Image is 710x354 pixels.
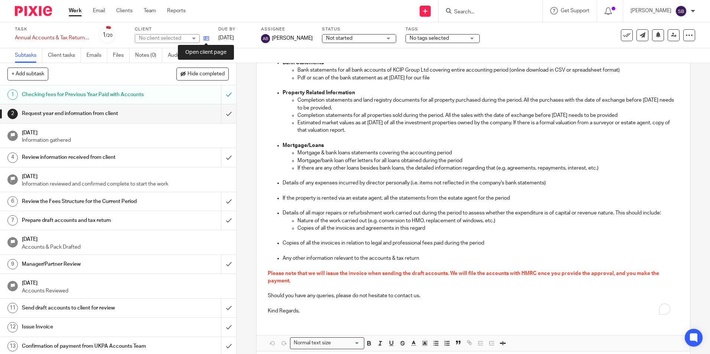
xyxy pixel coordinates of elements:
h1: Checking fees for Previous Year Paid with Accounts [22,89,150,100]
h1: Review the Fees Structure for the Current Period [22,196,150,207]
div: 7 [7,215,18,226]
h1: Manager/Partner Review [22,259,150,270]
h1: Confirmation of payment from UKPA Accounts Team [22,341,150,352]
span: Please note that we will issue the invoice when sending the draft accounts. We will file the acco... [268,271,660,283]
a: Clients [116,7,133,14]
span: Not started [326,36,352,41]
img: svg%3E [261,34,270,43]
h1: Send draft accounts to client for review [22,302,150,314]
label: Assignee [261,26,313,32]
p: Copies of all the invoices in relation to legal and professional fees paid during the period [283,239,678,247]
p: Information gathered [22,137,229,144]
p: If there are any other loans besides bank loans, the detailed information regarding that (e.g. ag... [297,164,678,172]
p: [PERSON_NAME] [631,7,671,14]
div: 11 [7,303,18,313]
p: Completion statements and land registry documents for all property purchased during the period. A... [297,96,678,112]
div: 13 [7,341,18,351]
label: Tags [406,26,480,32]
p: Copies of all the invoices and agreements in this regard [297,224,678,232]
a: Reports [167,7,186,14]
div: 9 [7,259,18,269]
p: Information reviewed and confirmed complete to start the work [22,180,229,188]
button: Hide completed [176,68,229,80]
span: Get Support [561,8,589,13]
h1: [DATE] [22,278,229,287]
a: Subtasks [15,48,42,63]
button: + Add subtask [7,68,48,80]
p: Mortgage/bank loan offer letters for all loans obtained during the period [297,157,678,164]
a: Email [93,7,105,14]
span: Hide completed [188,71,225,77]
p: If the property is rented via an estate agent, all the statements from the estate agent for the p... [283,194,678,202]
input: Search for option [333,339,360,347]
a: Files [113,48,130,63]
p: Details of all major repairs or refurbishment work carried out during the period to assess whethe... [283,209,678,217]
h1: Prepare draft accounts and tax return [22,215,150,226]
input: Search [453,9,520,16]
a: Audit logs [168,48,196,63]
p: Nature of the work carried out (e.g. conversion to HMO, replacement of windows, etc.) [297,217,678,224]
label: Due by [218,26,252,32]
p: Bank statements for all bank accounts of KCIP Group Ltd covering entire accounting period (online... [297,66,678,74]
a: Client tasks [48,48,81,63]
h1: [DATE] [22,171,229,180]
strong: Mortgage/Loans [283,143,324,148]
a: Team [144,7,156,14]
h1: [DATE] [22,127,229,137]
div: Annual Accounts & Tax Return(Amendment [DATE]) [15,34,89,42]
h1: Review information received from client [22,152,150,163]
a: Emails [87,48,107,63]
div: 1 [102,31,113,39]
span: No tags selected [410,36,449,41]
label: Client [135,26,209,32]
label: Task [15,26,89,32]
span: Normal text size [292,339,332,347]
p: Estimated market values as at [DATE] of all the investment properties owned by the company. If th... [297,119,678,134]
div: 4 [7,153,18,163]
span: [PERSON_NAME] [272,35,313,42]
small: /20 [106,33,113,37]
img: svg%3E [675,5,687,17]
p: Accounts & Pack Drafted [22,243,229,251]
div: 2 [7,109,18,119]
span: [DATE] [218,35,234,40]
h1: Request year end information from client [22,108,150,119]
div: 6 [7,196,18,207]
div: 12 [7,322,18,332]
a: Work [69,7,82,14]
p: Completion statements for all properties sold during the period. All the sales with the date of e... [297,112,678,119]
p: Any other information relevant to the accounts & tax return [283,255,678,262]
p: Details of any expenses incurred by director personally (i.e. items not reflected in the company'... [283,179,678,187]
div: Search for option [290,337,364,349]
div: No client selected [139,35,187,42]
p: Mortgage & bank loans statements covering the accounting period [297,149,678,157]
p: Accounts Reviewed [22,287,229,295]
img: Pixie [15,6,52,16]
div: Annual Accounts &amp; Tax Return(Amendment 31 Jan 2025) [15,34,89,42]
div: 1 [7,89,18,100]
p: Should you have any queries, please do not hesitate to contact us. [268,292,678,299]
p: Pdf or scan of the bank statement as at [DATE] for our file [297,74,678,82]
label: Status [322,26,396,32]
h1: [DATE] [22,234,229,243]
a: Notes (0) [135,48,162,63]
strong: Property Related Information [283,90,355,95]
p: Kind Regards, [268,307,678,315]
h1: Issue Invoice [22,321,150,332]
